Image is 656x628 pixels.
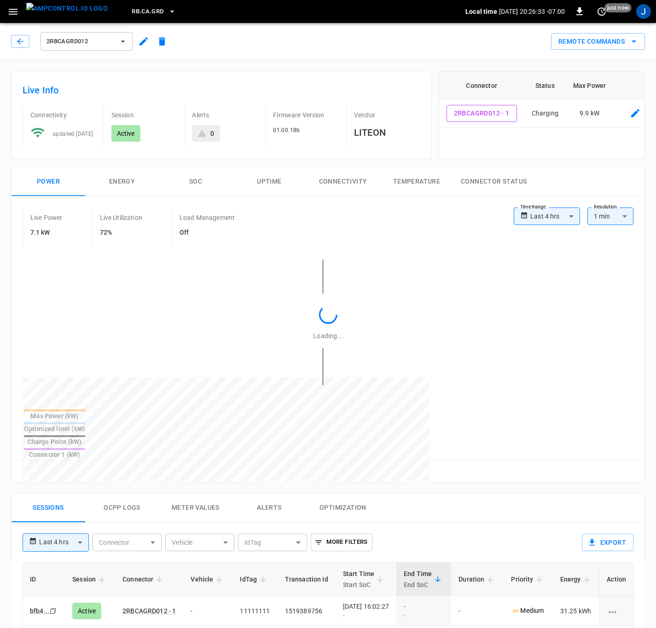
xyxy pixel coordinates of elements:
[566,72,613,99] th: Max Power
[566,99,613,128] td: 9.9 kW
[23,563,65,596] th: ID
[159,493,232,523] button: Meter Values
[520,203,546,211] label: Time Range
[499,7,565,16] p: [DATE] 20:26:33 -07:00
[354,110,420,120] p: Vendor
[343,568,375,590] div: Start Time
[122,574,165,585] span: Connector
[594,203,617,211] label: Resolution
[180,213,235,222] p: Load Management
[232,167,306,196] button: Uptime
[313,332,343,340] span: Loading...
[180,228,235,238] h6: Off
[159,167,232,196] button: SOC
[12,493,85,523] button: Sessions
[30,213,63,222] p: Live Power
[582,534,633,551] button: Export
[210,129,214,138] div: 0
[343,568,387,590] span: Start TimeStart SoC
[551,33,645,50] div: remote commands options
[26,3,108,14] img: ampcontrol.io logo
[132,6,163,17] span: RB.CA.GRD
[111,110,177,120] p: Session
[191,574,225,585] span: Vehicle
[587,207,633,225] div: 1 min
[85,493,159,523] button: Ocpp logs
[278,563,336,596] th: Transaction Id
[192,110,258,120] p: Alerts
[12,167,85,196] button: Power
[273,127,300,133] span: 01.00.18b
[551,33,645,50] button: Remote Commands
[30,228,63,238] h6: 7.1 kW
[41,32,133,51] button: 2RBCAGRD012
[343,579,375,590] p: Start SoC
[240,574,269,585] span: IdTag
[465,7,497,16] p: Local time
[404,568,444,590] span: End TimeEnd SoC
[52,131,93,137] span: updated [DATE]
[128,3,179,21] button: RB.CA.GRD
[85,167,159,196] button: Energy
[354,125,420,140] h6: LITEON
[447,105,517,122] button: 2RBCAGRD012 - 1
[30,110,96,120] p: Connectivity
[311,534,372,551] button: More Filters
[594,4,609,19] button: set refresh interval
[306,167,380,196] button: Connectivity
[46,36,115,47] span: 2RBCAGRD012
[23,83,420,98] h6: Live Info
[511,574,545,585] span: Priority
[117,129,135,138] p: Active
[599,563,633,596] th: Action
[524,99,566,128] td: Charging
[530,207,580,225] div: Last 4 hrs
[636,4,651,19] div: profile-icon
[306,493,380,523] button: Optimization
[39,534,89,551] div: Last 4 hrs
[439,72,524,99] th: Connector
[453,167,534,196] button: Connector Status
[604,3,632,12] span: just now
[273,110,339,120] p: Firmware Version
[100,213,142,222] p: Live Utilization
[607,606,626,616] div: charging session options
[100,228,142,238] h6: 72%
[524,72,566,99] th: Status
[404,568,432,590] div: End Time
[560,574,593,585] span: Energy
[380,167,453,196] button: Temperature
[404,579,432,590] p: End SoC
[232,493,306,523] button: Alerts
[72,574,108,585] span: Session
[459,574,496,585] span: Duration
